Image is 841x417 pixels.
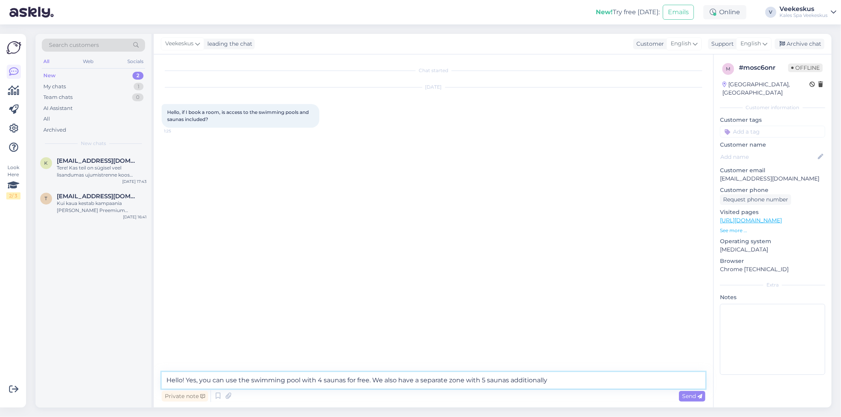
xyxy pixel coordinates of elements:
[57,157,139,164] span: kaia.maasing@gmail.com
[81,140,106,147] span: New chats
[720,246,825,254] p: [MEDICAL_DATA]
[720,293,825,302] p: Notes
[132,72,144,80] div: 2
[671,39,691,48] span: English
[82,56,95,67] div: Web
[123,214,147,220] div: [DATE] 16:41
[596,8,613,16] b: New!
[6,192,21,199] div: 2 / 3
[720,141,825,149] p: Customer name
[765,7,776,18] div: V
[720,227,825,234] p: See more ...
[49,41,99,49] span: Search customers
[43,104,73,112] div: AI Assistant
[126,56,145,67] div: Socials
[134,83,144,91] div: 1
[740,39,761,48] span: English
[722,80,809,97] div: [GEOGRAPHIC_DATA], [GEOGRAPHIC_DATA]
[682,393,702,400] span: Send
[43,83,66,91] div: My chats
[43,115,50,123] div: All
[167,109,310,122] span: Hello, if I book a room, is access to the swimming pools and saunas included?
[739,63,788,73] div: # mosc6onr
[57,200,147,214] div: Kui kaua kestab kampaania [PERSON_NAME] Preemium paketile? Kas e-[PERSON_NAME] kaudu ei saa soodu...
[633,40,664,48] div: Customer
[164,128,194,134] span: 1:25
[43,126,66,134] div: Archived
[775,39,824,49] div: Archive chat
[45,160,48,166] span: k
[720,116,825,124] p: Customer tags
[720,237,825,246] p: Operating system
[204,40,252,48] div: leading the chat
[43,93,73,101] div: Team chats
[788,63,823,72] span: Offline
[703,5,746,19] div: Online
[720,217,782,224] a: [URL][DOMAIN_NAME]
[57,164,147,179] div: Tere! Kas teil on sügisel veel lisandumas ujumistrenne koos juhendajaga? Mulle hommikul [PERSON_N...
[720,153,816,161] input: Add name
[45,195,48,201] span: t
[779,6,836,19] a: VeekeskusKales Spa Veekeskus
[720,208,825,216] p: Visited pages
[720,104,825,111] div: Customer information
[720,257,825,265] p: Browser
[720,186,825,194] p: Customer phone
[720,126,825,138] input: Add a tag
[779,12,828,19] div: Kales Spa Veekeskus
[720,265,825,274] p: Chrome [TECHNICAL_ID]
[162,67,705,74] div: Chat started
[779,6,828,12] div: Veekeskus
[720,166,825,175] p: Customer email
[165,39,194,48] span: Veekeskus
[6,164,21,199] div: Look Here
[122,179,147,184] div: [DATE] 17:43
[42,56,51,67] div: All
[162,84,705,91] div: [DATE]
[663,5,694,20] button: Emails
[596,7,660,17] div: Try free [DATE]:
[708,40,734,48] div: Support
[720,281,825,289] div: Extra
[6,40,21,55] img: Askly Logo
[43,72,56,80] div: New
[726,66,731,72] span: m
[57,193,139,200] span: taavi@leierpro.ee
[132,93,144,101] div: 0
[720,175,825,183] p: [EMAIL_ADDRESS][DOMAIN_NAME]
[162,391,208,402] div: Private note
[720,194,791,205] div: Request phone number
[162,372,705,389] textarea: Hello! Yes, you can use the swimming pool with 4 saunas for free. We also have a separate zone wi...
